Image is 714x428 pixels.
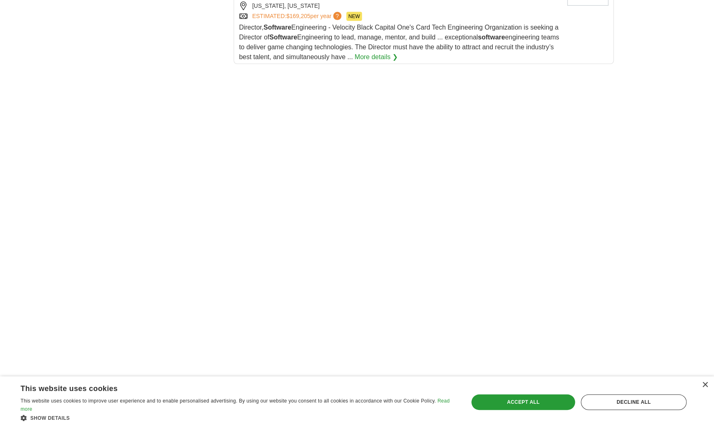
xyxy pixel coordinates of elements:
[355,52,398,62] a: More details ❯
[702,382,708,388] div: Close
[239,24,559,60] span: Director, Engineering - Velocity Black Capital One's Card Tech Engineering Organization is seekin...
[269,34,297,41] strong: Software
[30,415,70,421] span: Show details
[264,24,292,31] strong: Software
[346,12,362,21] span: NEW
[286,13,310,19] span: $169,205
[21,398,436,404] span: This website uses cookies to improve user experience and to enable personalised advertising. By u...
[239,2,561,10] div: [US_STATE], [US_STATE]
[252,12,343,21] a: ESTIMATED:$169,205per year?
[21,381,435,393] div: This website uses cookies
[333,12,341,20] span: ?
[471,394,575,410] div: Accept all
[21,414,455,422] div: Show details
[581,394,686,410] div: Decline all
[478,34,505,41] strong: software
